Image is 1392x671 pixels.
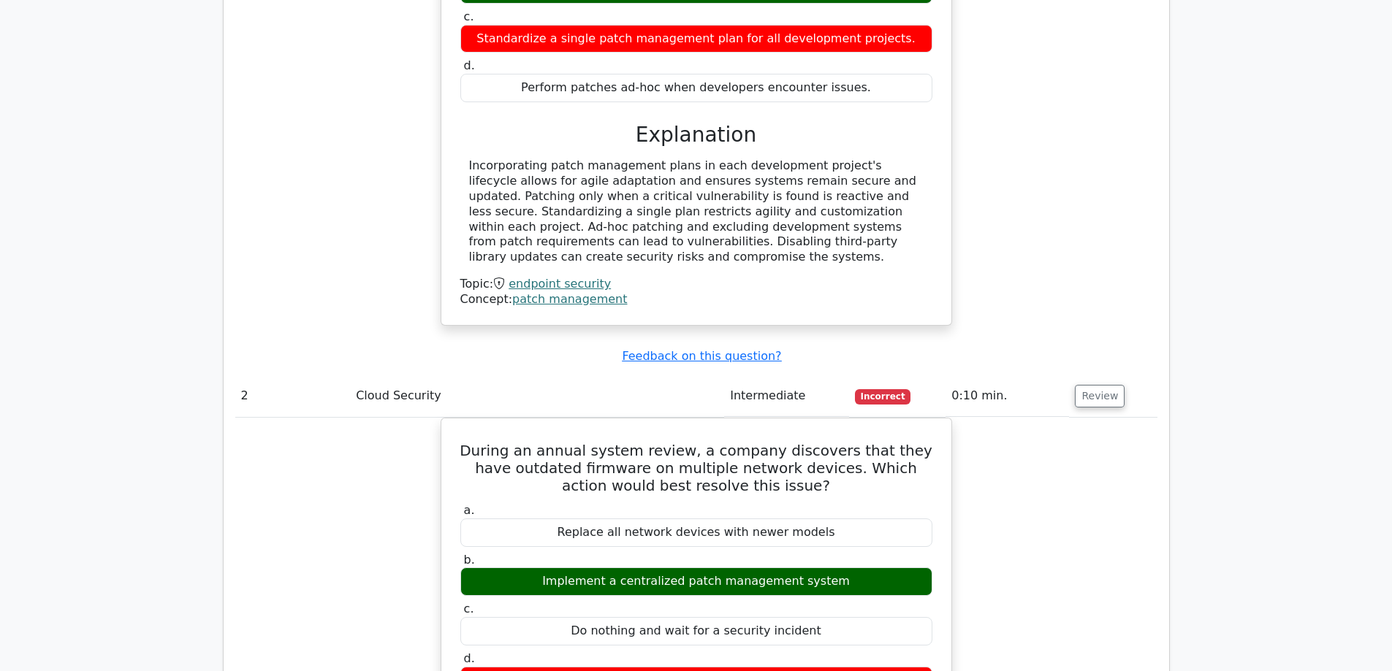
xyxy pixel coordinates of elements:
[946,375,1069,417] td: 0:10 min.
[469,123,924,147] h3: Explanation
[512,292,627,306] a: patch management
[464,602,474,616] span: c.
[459,442,934,494] h5: During an annual system review, a company discovers that they have outdated firmware on multiple ...
[460,25,932,53] div: Standardize a single patch management plan for all development projects.
[460,617,932,645] div: Do nothing and wait for a security incident
[464,651,475,665] span: d.
[350,375,724,417] td: Cloud Security
[464,553,475,567] span: b.
[460,567,932,596] div: Implement a centralized patch management system
[1075,385,1125,407] button: Review
[464,58,475,72] span: d.
[460,292,932,307] div: Concept:
[460,518,932,547] div: Replace all network devices with newer models
[509,277,611,291] a: endpoint security
[464,503,475,517] span: a.
[235,375,351,417] td: 2
[622,349,781,363] a: Feedback on this question?
[460,74,932,102] div: Perform patches ad-hoc when developers encounter issues.
[469,158,924,265] div: Incorporating patch management plans in each development project's lifecycle allows for agile ada...
[724,375,848,417] td: Intermediate
[464,9,474,23] span: c.
[460,277,932,292] div: Topic:
[855,389,911,404] span: Incorrect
